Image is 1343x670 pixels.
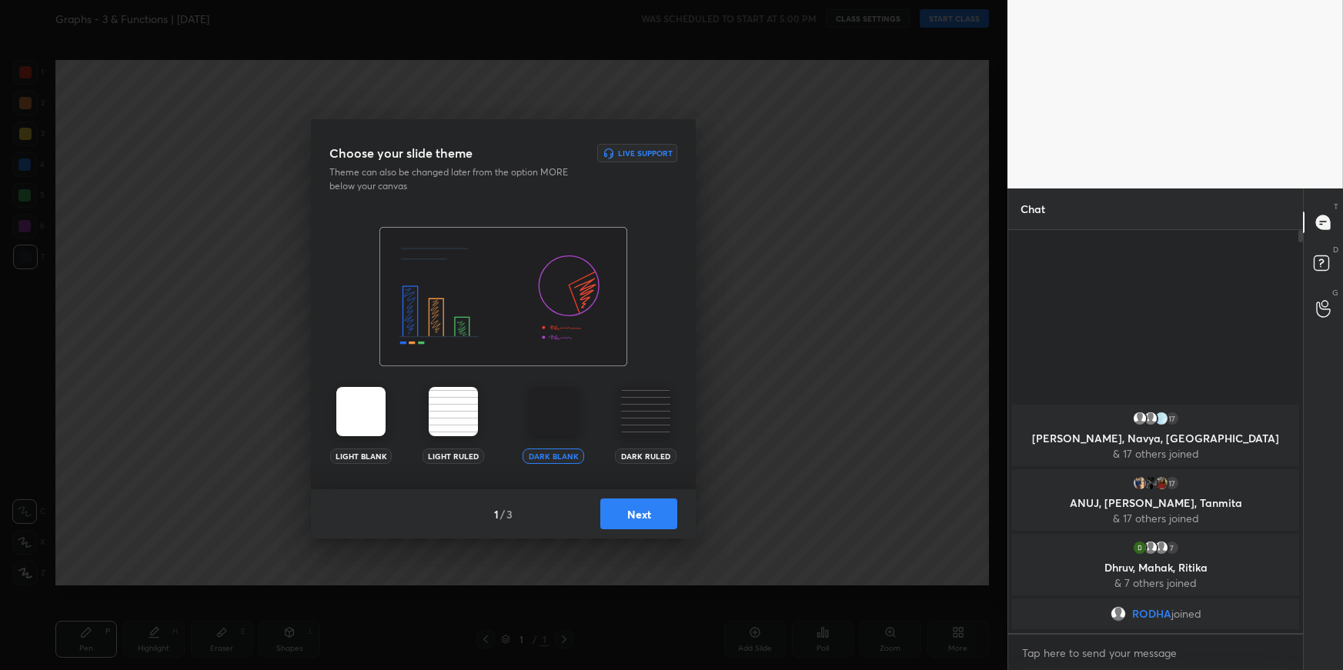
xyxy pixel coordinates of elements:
p: G [1332,287,1338,298]
h6: Live Support [618,149,673,157]
img: thumbnail.jpg [1131,475,1147,491]
div: grid [1008,402,1303,632]
img: darkTheme.aa1caeba.svg [529,387,578,436]
h3: Choose your slide theme [329,144,473,162]
button: Next [600,498,677,529]
img: thumbnail.jpg [1142,475,1158,491]
p: & 17 others joined [1021,512,1290,525]
img: default.png [1142,411,1158,426]
div: 17 [1164,411,1179,426]
img: lightRuledTheme.002cd57a.svg [429,387,478,436]
img: default.png [1110,606,1125,622]
h4: 3 [506,506,513,522]
span: RODHA [1131,608,1171,620]
div: Dark Blank [523,448,584,464]
p: & 7 others joined [1021,577,1290,589]
img: default.png [1131,411,1147,426]
p: T [1334,201,1338,212]
div: Dark Ruled [615,448,677,464]
img: darkRuledTheme.359fb5fd.svg [621,387,670,436]
h4: 1 [494,506,499,522]
img: thumbnail.jpg [1131,540,1147,555]
div: Light Blank [330,448,392,464]
span: joined [1171,608,1201,620]
div: 17 [1164,475,1179,491]
img: thumbnail.jpg [1153,411,1168,426]
img: default.png [1142,540,1158,555]
p: ANUJ, [PERSON_NAME], Tanmita [1021,497,1290,509]
p: Dhruv, Mahak, Ritika [1021,562,1290,574]
div: 7 [1164,540,1179,555]
img: default.png [1153,540,1168,555]
img: lightTheme.5bb83c5b.svg [336,387,386,436]
p: Theme can also be changed later from the option MORE below your canvas [329,165,579,193]
div: Light Ruled [423,448,484,464]
h4: / [500,506,505,522]
img: thumbnail.jpg [1153,475,1168,491]
p: D [1333,244,1338,255]
img: darkThemeBanner.f801bae7.svg [379,227,627,367]
p: Chat [1008,188,1057,229]
p: [PERSON_NAME], Navya, [GEOGRAPHIC_DATA] [1021,432,1290,445]
p: & 17 others joined [1021,448,1290,460]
